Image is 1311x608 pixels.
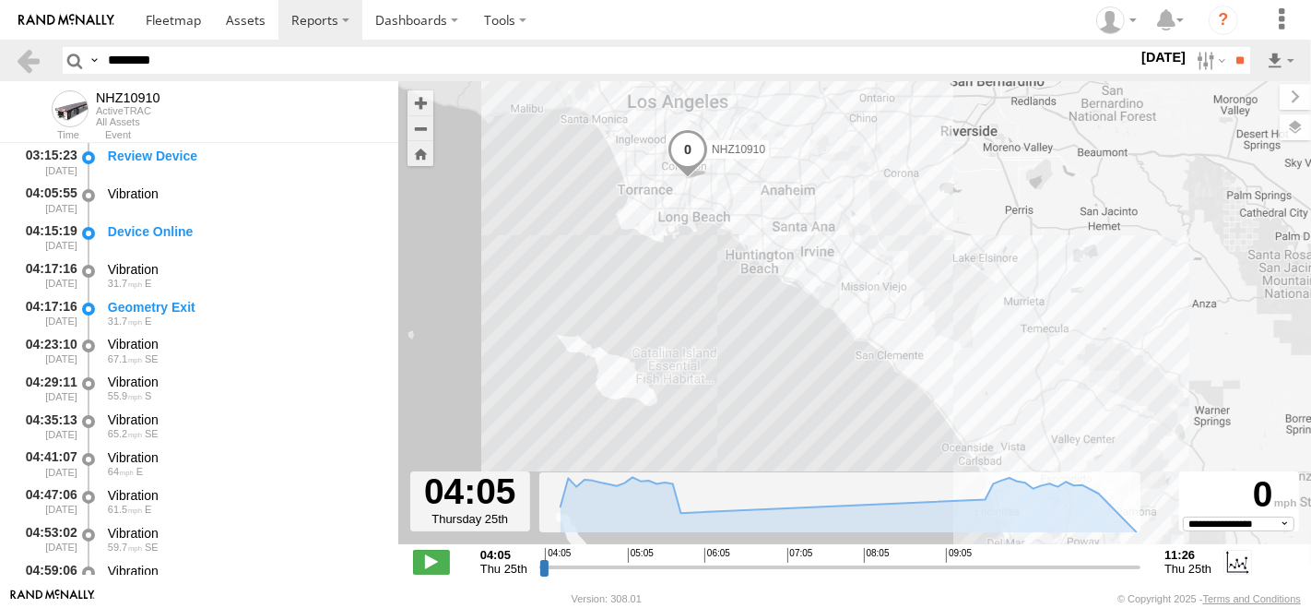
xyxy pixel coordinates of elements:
div: © Copyright 2025 - [1117,593,1301,604]
span: 31.7 [108,278,142,289]
div: Event [105,131,398,140]
button: Zoom Home [407,141,433,166]
div: Vibration [108,261,381,278]
div: 04:05:55 [DATE] [15,183,79,217]
span: 06:05 [704,548,730,563]
strong: 11:26 [1164,548,1211,562]
span: Thu 25th Sep 2025 [1164,562,1211,576]
div: 04:29:11 [DATE] [15,371,79,405]
a: Back to previous Page [15,47,41,74]
div: Vibration [108,487,381,504]
div: 04:17:16 [DATE] [15,258,79,292]
div: Zulema McIntosch [1090,6,1143,34]
div: Vibration [108,411,381,428]
div: 03:15:23 [DATE] [15,145,79,179]
span: 61.5 [108,504,142,515]
span: Heading: 169 [145,390,151,401]
span: 31.7 [108,316,142,327]
div: Vibration [108,525,381,542]
span: 55.9 [108,390,142,401]
img: rand-logo.svg [18,14,114,27]
div: Vibration [108,185,381,202]
button: Zoom in [407,90,433,115]
div: Vibration [108,374,381,390]
a: Visit our Website [10,590,95,608]
a: Terms and Conditions [1203,593,1301,604]
span: Heading: 135 [145,428,159,439]
span: 59.7 [108,542,142,553]
span: 07:05 [787,548,813,563]
span: Heading: 97 [136,466,143,477]
div: 0 [1182,474,1296,517]
label: Export results as... [1265,47,1296,74]
label: Search Filter Options [1189,47,1229,74]
button: Zoom out [407,115,433,141]
span: 04:05 [545,548,571,563]
div: All Assets [96,116,160,127]
div: 04:59:06 [DATE] [15,560,79,594]
span: 09:05 [946,548,972,563]
div: 04:23:10 [DATE] [15,334,79,368]
span: 67.1 [108,353,142,364]
div: Vibration [108,449,381,466]
div: 04:47:06 [DATE] [15,484,79,519]
div: Version: 308.01 [572,593,642,604]
div: Vibration [108,336,381,352]
i: ? [1209,6,1238,35]
div: 04:53:02 [DATE] [15,522,79,556]
span: Heading: 91 [145,316,151,327]
span: Heading: 110 [145,504,151,515]
div: Time [15,131,79,140]
label: [DATE] [1138,47,1189,67]
span: 08:05 [864,548,890,563]
div: ActiveTRAC [96,105,160,116]
span: Heading: 113 [145,353,159,364]
div: NHZ10910 - View Asset History [96,90,160,105]
span: NHZ10910 [712,143,765,156]
span: Thu 25th Sep 2025 [480,562,527,576]
span: 65.2 [108,428,142,439]
div: 04:35:13 [DATE] [15,409,79,443]
span: Heading: 91 [145,278,151,289]
span: 05:05 [628,548,654,563]
div: Review Device [108,148,381,164]
span: 64 [108,466,134,477]
div: Geometry Exit [108,299,381,316]
div: 04:15:19 [DATE] [15,221,79,255]
span: Heading: 142 [145,542,159,553]
label: Play/Stop [413,550,450,574]
div: Device Online [108,223,381,240]
div: 04:41:07 [DATE] [15,447,79,481]
strong: 04:05 [480,548,527,562]
div: Vibration [108,563,381,579]
div: 04:17:16 [DATE] [15,296,79,330]
label: Search Query [87,47,101,74]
